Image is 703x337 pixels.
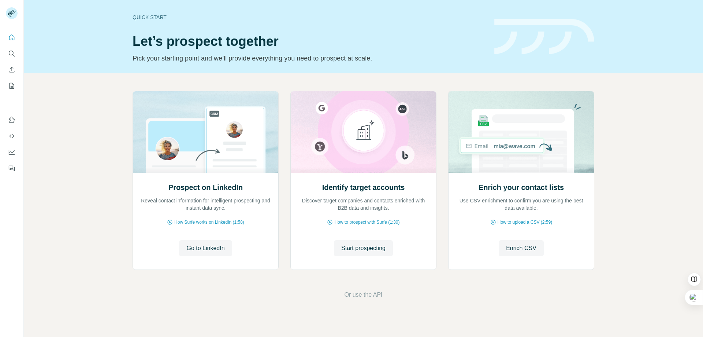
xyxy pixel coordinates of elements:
[6,63,18,76] button: Enrich CSV
[140,197,271,212] p: Reveal contact information for intelligent prospecting and instant data sync.
[290,91,436,173] img: Identify target accounts
[494,19,594,55] img: banner
[174,219,244,226] span: How Surfe works on LinkedIn (1:58)
[448,91,594,173] img: Enrich your contact lists
[6,129,18,143] button: Use Surfe API
[344,290,382,299] button: Or use the API
[133,91,279,173] img: Prospect on LinkedIn
[298,197,429,212] p: Discover target companies and contacts enriched with B2B data and insights.
[334,240,393,256] button: Start prospecting
[6,162,18,175] button: Feedback
[6,31,18,44] button: Quick start
[334,219,399,226] span: How to prospect with Surfe (1:30)
[168,182,243,193] h2: Prospect on LinkedIn
[498,219,552,226] span: How to upload a CSV (2:59)
[133,34,486,49] h1: Let’s prospect together
[506,244,536,253] span: Enrich CSV
[133,53,486,63] p: Pick your starting point and we’ll provide everything you need to prospect at scale.
[479,182,564,193] h2: Enrich your contact lists
[6,79,18,92] button: My lists
[6,47,18,60] button: Search
[322,182,405,193] h2: Identify target accounts
[456,197,587,212] p: Use CSV enrichment to confirm you are using the best data available.
[186,244,224,253] span: Go to LinkedIn
[341,244,386,253] span: Start prospecting
[499,240,544,256] button: Enrich CSV
[6,113,18,127] button: Use Surfe on LinkedIn
[6,146,18,159] button: Dashboard
[133,14,486,21] div: Quick start
[179,240,232,256] button: Go to LinkedIn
